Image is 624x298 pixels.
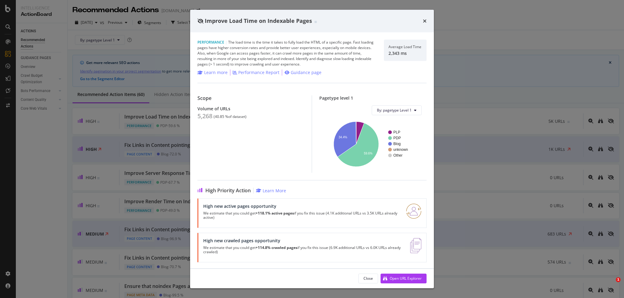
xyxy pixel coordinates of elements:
[197,19,204,23] div: eye-slash
[197,40,377,67] div: The load time is the time it takes to fully load the HTML of a specific page. Fast loading pages ...
[256,245,297,250] strong: +114.8% crawled pages
[291,69,321,76] div: Guidance page
[393,142,401,146] text: Blog
[406,204,421,219] img: RO06QsNG.png
[203,211,399,220] p: We estimate that you could get if you fix this issue (4.1K additional URLs vs 3.5K URLs already a...
[238,69,279,76] div: Performance Report
[339,136,347,139] text: 34.4%
[197,69,228,76] a: Learn more
[616,277,621,282] span: 1
[324,120,422,168] svg: A chart.
[393,130,400,134] text: PLP
[372,105,422,115] button: By: pagetype Level 1
[381,274,427,283] button: Open URL Explorer
[233,69,279,76] a: Performance Report
[393,153,402,158] text: Other
[390,276,422,281] div: Open URL Explorer
[197,95,304,101] div: Scope
[388,51,421,56] div: 2,343 ms
[319,95,427,101] div: Pagetype level 1
[364,152,372,155] text: 59.6%
[203,204,399,209] div: High new active pages opportunity
[190,10,434,288] div: modal
[377,108,412,113] span: By: pagetype Level 1
[314,21,317,23] img: Equal
[393,136,401,140] text: PDP
[363,276,373,281] div: Close
[256,211,294,216] strong: +118.1% active pages
[203,238,403,243] div: High new crawled pages opportunity
[388,45,421,49] div: Average Load Time
[410,238,421,253] img: e5DMFwAAAABJRU5ErkJggg==
[197,40,224,45] span: Performance
[603,277,618,292] iframe: Intercom live chat
[256,188,286,193] a: Learn More
[205,188,251,193] span: High Priority Action
[204,69,228,76] div: Learn more
[214,115,246,119] div: ( 40.85 % of dataset )
[225,40,227,45] span: |
[285,69,321,76] a: Guidance page
[423,17,427,25] div: times
[358,274,378,283] button: Close
[203,246,403,254] p: We estimate that you could get if you fix this issue (6.9K additional URLs vs 6.0K URLs already c...
[205,17,312,24] span: Improve Load Time on Indexable Pages
[197,106,304,111] div: Volume of URLs
[263,188,286,193] div: Learn More
[393,147,408,152] text: unknown
[197,112,212,120] div: 5,268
